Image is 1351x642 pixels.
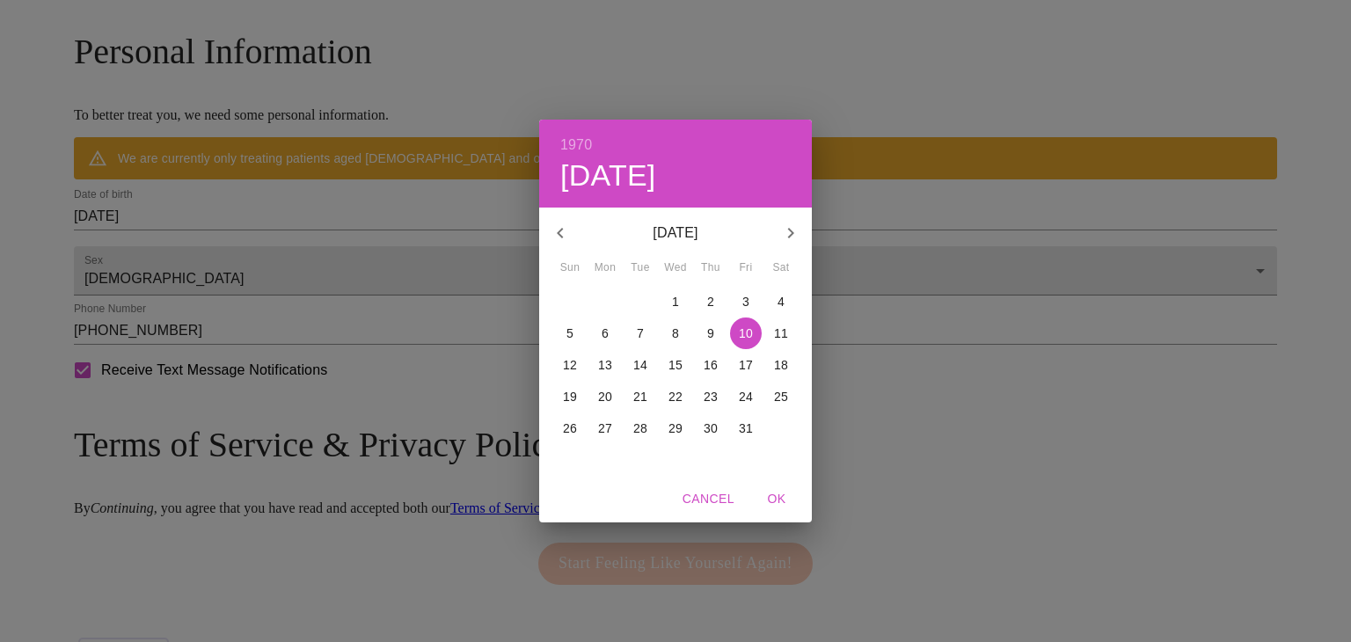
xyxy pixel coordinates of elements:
button: 7 [624,317,656,349]
button: 29 [660,412,691,444]
p: 23 [704,388,718,405]
button: 27 [589,412,621,444]
button: 1 [660,286,691,317]
p: 24 [739,388,753,405]
span: OK [756,488,798,510]
p: 28 [633,419,647,437]
button: 16 [695,349,727,381]
p: 3 [742,293,749,310]
button: 22 [660,381,691,412]
button: Cancel [675,483,741,515]
span: Mon [589,259,621,277]
button: 1970 [560,133,592,157]
button: 14 [624,349,656,381]
button: 30 [695,412,727,444]
button: 2 [695,286,727,317]
button: [DATE] [560,157,656,194]
p: 15 [668,356,683,374]
p: 7 [637,325,644,342]
p: 18 [774,356,788,374]
button: 20 [589,381,621,412]
button: 23 [695,381,727,412]
p: 14 [633,356,647,374]
p: 20 [598,388,612,405]
button: 21 [624,381,656,412]
button: 11 [765,317,797,349]
button: 25 [765,381,797,412]
p: 30 [704,419,718,437]
span: Cancel [683,488,734,510]
p: 19 [563,388,577,405]
p: 12 [563,356,577,374]
button: 26 [554,412,586,444]
span: Sat [765,259,797,277]
button: 28 [624,412,656,444]
p: 5 [566,325,573,342]
p: 8 [672,325,679,342]
p: 17 [739,356,753,374]
button: 4 [765,286,797,317]
p: 29 [668,419,683,437]
p: 4 [778,293,785,310]
p: 6 [602,325,609,342]
p: 10 [739,325,753,342]
span: Tue [624,259,656,277]
span: Wed [660,259,691,277]
button: 5 [554,317,586,349]
p: 11 [774,325,788,342]
p: 9 [707,325,714,342]
button: 12 [554,349,586,381]
p: 13 [598,356,612,374]
button: 15 [660,349,691,381]
p: 2 [707,293,714,310]
p: 31 [739,419,753,437]
p: 16 [704,356,718,374]
button: 18 [765,349,797,381]
p: 21 [633,388,647,405]
p: 25 [774,388,788,405]
button: 3 [730,286,762,317]
button: 10 [730,317,762,349]
button: 13 [589,349,621,381]
span: Fri [730,259,762,277]
button: 19 [554,381,586,412]
p: 22 [668,388,683,405]
button: 9 [695,317,727,349]
span: Sun [554,259,586,277]
span: Thu [695,259,727,277]
button: OK [749,483,805,515]
button: 17 [730,349,762,381]
p: [DATE] [581,223,770,244]
p: 26 [563,419,577,437]
button: 24 [730,381,762,412]
button: 8 [660,317,691,349]
p: 27 [598,419,612,437]
button: 6 [589,317,621,349]
p: 1 [672,293,679,310]
button: 31 [730,412,762,444]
